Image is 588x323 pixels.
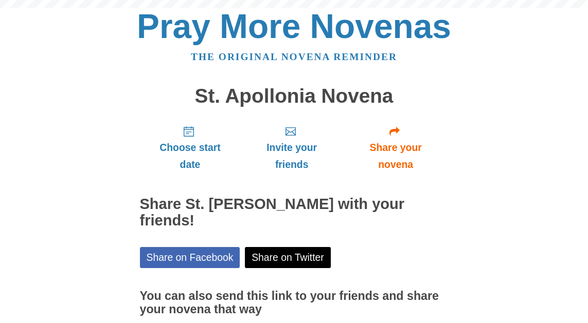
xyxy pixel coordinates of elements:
span: Share your novena [353,139,438,173]
span: Invite your friends [251,139,332,173]
h1: St. Apollonia Novena [140,85,449,107]
h2: Share St. [PERSON_NAME] with your friends! [140,196,449,229]
span: Choose start date [150,139,230,173]
a: Share your novena [343,117,449,178]
h3: You can also send this link to your friends and share your novena that way [140,290,449,316]
a: Invite your friends [240,117,343,178]
a: Share on Twitter [245,247,331,268]
a: Share on Facebook [140,247,240,268]
a: The original novena reminder [191,51,397,62]
a: Choose start date [140,117,241,178]
a: Pray More Novenas [137,7,451,45]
